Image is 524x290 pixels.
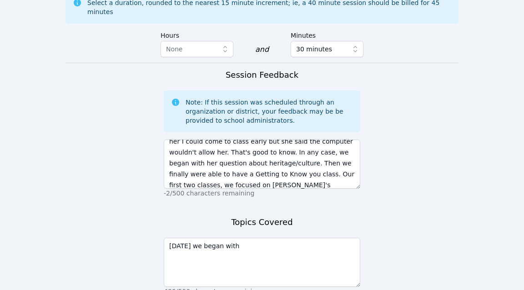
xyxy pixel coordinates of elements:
[164,238,360,287] textarea: [DATE] we began with
[231,216,292,229] h3: Topics Covered
[161,27,233,41] label: Hours
[186,98,353,125] div: Note: If this session was scheduled through an organization or district, your feedback may be be ...
[226,69,298,81] h3: Session Feedback
[164,140,360,189] textarea: [PERSON_NAME] is a joy to work with. I love how engaged she is, how she's sweet and eager to lear...
[255,44,269,55] div: and
[164,189,360,198] p: -2/500 characters remaining
[161,41,233,57] button: None
[291,41,363,57] button: 30 minutes
[296,44,332,55] span: 30 minutes
[166,45,183,53] span: None
[291,27,363,41] label: Minutes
